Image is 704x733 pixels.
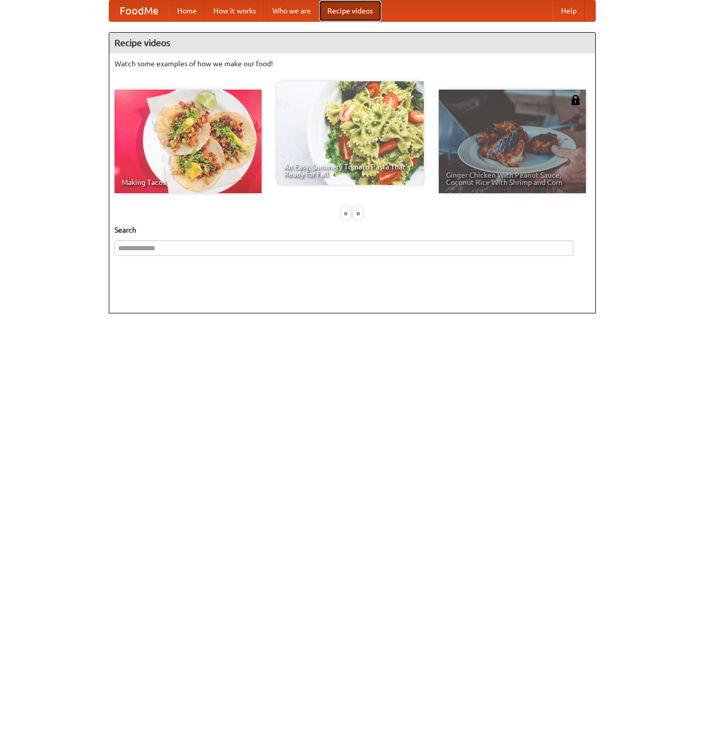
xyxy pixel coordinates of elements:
a: Who we are [264,1,319,21]
a: Recipe videos [319,1,381,21]
div: « [341,207,351,220]
a: An Easy, Summery Tomato Pasta That's Ready for Fall [277,81,424,185]
span: Making Tacos [122,179,254,186]
a: How it works [205,1,264,21]
a: Making Tacos [114,90,262,193]
img: 483408.png [570,95,581,105]
a: FoodMe [109,1,169,21]
a: Home [169,1,205,21]
h5: Search [114,225,590,235]
a: Help [553,1,585,21]
h4: Recipe videos [109,33,595,53]
div: » [353,207,363,220]
p: Watch some examples of how we make our food! [114,59,590,69]
span: An Easy, Summery Tomato Pasta That's Ready for Fall [284,163,416,178]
